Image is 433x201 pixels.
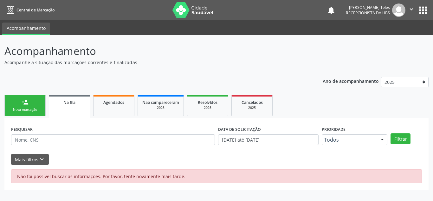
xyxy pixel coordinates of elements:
[9,107,41,112] div: Nova marcação
[405,3,417,17] button: 
[192,105,223,110] div: 2025
[218,134,319,145] input: Selecione um intervalo
[103,100,124,105] span: Agendados
[4,5,55,15] a: Central de Marcação
[4,43,301,59] p: Acompanhamento
[11,134,215,145] input: Nome, CNS
[323,77,379,85] p: Ano de acompanhamento
[417,5,429,16] button: apps
[63,100,75,105] span: Na fila
[346,10,390,16] span: Recepcionista da UBS
[392,3,405,17] img: img
[142,100,179,105] span: Não compareceram
[346,5,390,10] div: [PERSON_NAME] Teles
[408,6,415,13] i: 
[22,99,29,106] div: person_add
[38,156,45,163] i: keyboard_arrow_down
[327,6,336,15] button: notifications
[16,7,55,13] span: Central de Marcação
[198,100,217,105] span: Resolvidos
[236,105,268,110] div: 2025
[142,105,179,110] div: 2025
[391,133,410,144] button: Filtrar
[4,59,301,66] p: Acompanhe a situação das marcações correntes e finalizadas
[2,23,50,35] a: Acompanhamento
[322,124,346,134] label: Prioridade
[242,100,263,105] span: Cancelados
[11,154,49,165] button: Mais filtroskeyboard_arrow_down
[11,169,422,183] div: Não foi possível buscar as informações. Por favor, tente novamente mais tarde.
[218,124,261,134] label: DATA DE SOLICITAÇÃO
[11,124,33,134] label: PESQUISAR
[324,137,375,143] span: Todos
